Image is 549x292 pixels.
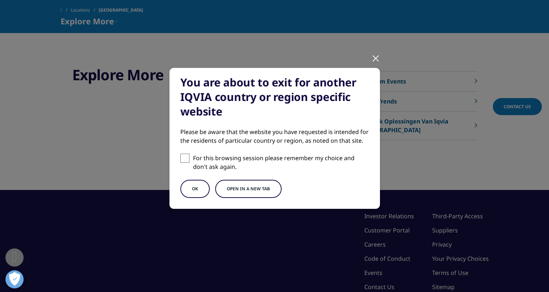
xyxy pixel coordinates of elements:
[5,270,24,288] button: Voorkeuren openen
[193,154,369,171] p: For this browsing session please remember my choice and don't ask again.
[215,180,282,198] button: Open in a new tab
[180,180,210,198] button: OK
[180,127,369,145] div: Please be aware that the website you have requested is intended for the residents of particular c...
[180,75,369,119] div: You are about to exit for another IQVIA country or region specific website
